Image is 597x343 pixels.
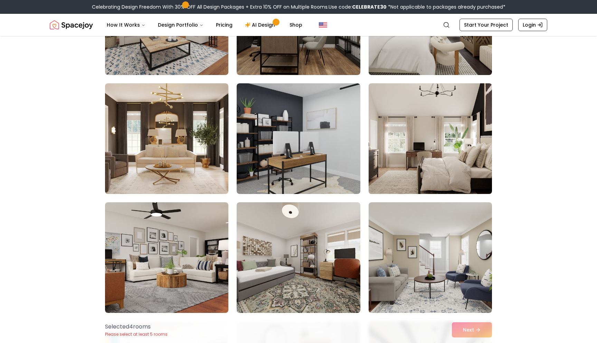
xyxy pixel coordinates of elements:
[105,332,168,337] p: Please select at least 5 rooms
[92,3,505,10] div: Celebrating Design Freedom With 30% OFF All Design Packages + Extra 10% OFF on Multiple Rooms.
[237,202,360,313] img: Room room-77
[329,3,387,10] span: Use code:
[50,18,93,32] img: Spacejoy Logo
[352,3,387,10] b: CELEBRATE30
[50,14,547,36] nav: Global
[284,18,308,32] a: Shop
[210,18,238,32] a: Pricing
[101,18,308,32] nav: Main
[105,323,168,331] p: Selected 4 room s
[50,18,93,32] a: Spacejoy
[239,18,283,32] a: AI Design
[518,19,547,31] a: Login
[366,81,495,197] img: Room room-75
[387,3,505,10] span: *Not applicable to packages already purchased*
[105,83,228,194] img: Room room-73
[152,18,209,32] button: Design Portfolio
[459,19,513,31] a: Start Your Project
[101,18,151,32] button: How It Works
[105,202,228,313] img: Room room-76
[237,83,360,194] img: Room room-74
[319,21,327,29] img: United States
[369,202,492,313] img: Room room-78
